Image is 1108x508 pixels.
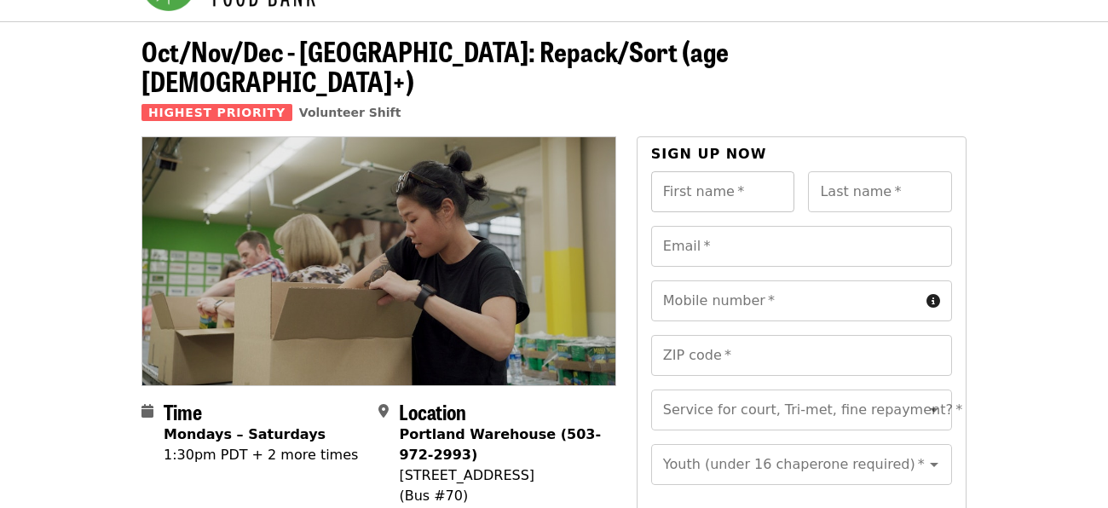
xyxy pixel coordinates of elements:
button: Open [922,453,946,476]
input: Last name [808,171,952,212]
input: Mobile number [651,280,920,321]
span: Sign up now [651,146,767,162]
input: Email [651,226,952,267]
span: Oct/Nov/Dec - [GEOGRAPHIC_DATA]: Repack/Sort (age [DEMOGRAPHIC_DATA]+) [141,31,729,101]
div: 1:30pm PDT + 2 more times [164,445,358,465]
span: Location [399,396,466,426]
div: [STREET_ADDRESS] [399,465,602,486]
a: Volunteer Shift [299,106,401,119]
div: (Bus #70) [399,486,602,506]
i: circle-info icon [926,293,940,309]
input: First name [651,171,795,212]
i: map-marker-alt icon [378,403,389,419]
span: Highest Priority [141,104,292,121]
i: calendar icon [141,403,153,419]
strong: Mondays – Saturdays [164,426,326,442]
span: Time [164,396,202,426]
input: ZIP code [651,335,952,376]
strong: Portland Warehouse (503-972-2993) [399,426,601,463]
button: Open [922,398,946,422]
img: Oct/Nov/Dec - Portland: Repack/Sort (age 8+) organized by Oregon Food Bank [142,137,615,384]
